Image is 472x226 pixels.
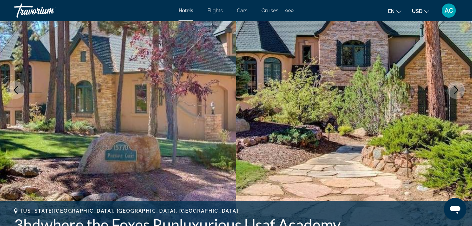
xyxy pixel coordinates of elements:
span: [US_STATE][GEOGRAPHIC_DATA], [GEOGRAPHIC_DATA], [GEOGRAPHIC_DATA] [21,208,238,214]
span: AC [445,7,453,14]
iframe: Button to launch messaging window [444,198,466,220]
button: Next image [447,81,465,99]
span: en [388,8,395,14]
a: Hotels [179,8,193,13]
a: Cars [237,8,247,13]
span: USD [412,8,422,14]
button: Change currency [412,6,429,16]
a: Flights [207,8,223,13]
button: Previous image [7,81,25,99]
a: Cruises [261,8,278,13]
button: Extra navigation items [285,5,293,16]
button: Change language [388,6,401,16]
a: Travorium [14,1,84,20]
button: User Menu [440,3,458,18]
